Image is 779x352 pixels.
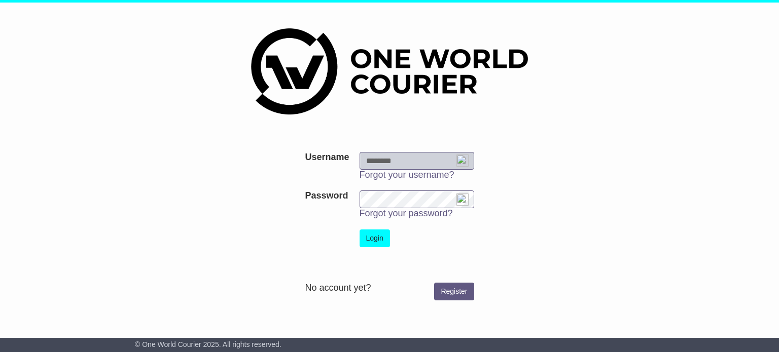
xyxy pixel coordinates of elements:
span: © One World Courier 2025. All rights reserved. [135,340,281,348]
div: No account yet? [305,283,474,294]
img: npw-badge-icon-locked.svg [456,193,469,206]
label: Username [305,152,349,163]
a: Register [434,283,474,300]
a: Forgot your password? [360,208,453,218]
a: Forgot your username? [360,170,454,180]
img: npw-badge-icon-locked.svg [456,154,469,167]
img: One World [251,28,528,114]
label: Password [305,190,348,202]
button: Login [360,229,390,247]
